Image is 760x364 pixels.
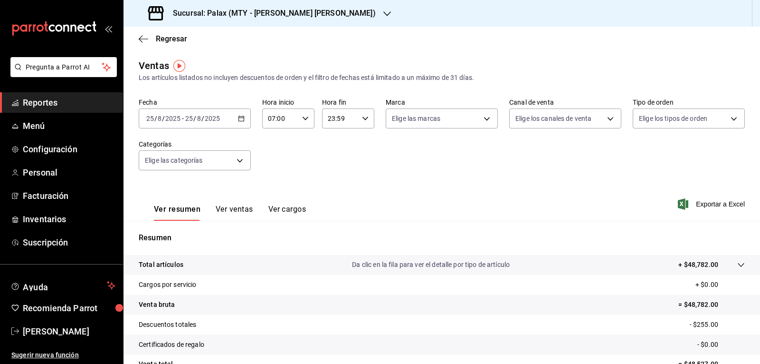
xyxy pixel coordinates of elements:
p: - $0.00 [697,340,745,350]
p: + $48,782.00 [678,260,718,270]
label: Marca [386,99,498,106]
span: - [182,115,184,122]
label: Hora inicio [262,99,314,106]
a: Pregunta a Parrot AI [7,69,117,79]
button: Regresar [139,34,187,43]
p: Total artículos [139,260,183,270]
input: -- [185,115,193,122]
label: Fecha [139,99,251,106]
label: Hora fin [322,99,374,106]
span: Personal [23,166,115,179]
span: Pregunta a Parrot AI [26,62,102,72]
span: Elige las categorías [145,156,203,165]
span: [PERSON_NAME] [23,325,115,338]
p: Resumen [139,232,745,244]
div: Los artículos listados no incluyen descuentos de orden y el filtro de fechas está limitado a un m... [139,73,745,83]
span: Suscripción [23,236,115,249]
button: Ver cargos [268,205,306,221]
input: ---- [165,115,181,122]
span: Configuración [23,143,115,156]
label: Tipo de orden [633,99,745,106]
span: Elige las marcas [392,114,440,123]
input: -- [146,115,154,122]
span: / [154,115,157,122]
h3: Sucursal: Palax (MTY - [PERSON_NAME] [PERSON_NAME]) [165,8,376,19]
img: Tooltip marker [173,60,185,72]
p: Da clic en la fila para ver el detalle por tipo de artículo [352,260,510,270]
span: Elige los tipos de orden [639,114,707,123]
span: Reportes [23,96,115,109]
span: / [201,115,204,122]
p: Cargos por servicio [139,280,197,290]
span: Menú [23,119,115,132]
p: Venta bruta [139,300,175,310]
button: Pregunta a Parrot AI [10,57,117,77]
span: Ayuda [23,280,103,291]
div: Ventas [139,59,169,73]
span: Sugerir nueva función [11,350,115,360]
span: Regresar [156,34,187,43]
span: Inventarios [23,213,115,226]
span: / [162,115,165,122]
div: navigation tabs [154,205,306,221]
label: Canal de venta [509,99,621,106]
p: + $0.00 [695,280,745,290]
span: Facturación [23,189,115,202]
button: Exportar a Excel [680,198,745,210]
span: Recomienda Parrot [23,302,115,315]
input: -- [157,115,162,122]
span: / [193,115,196,122]
button: Ver resumen [154,205,200,221]
span: Elige los canales de venta [515,114,591,123]
input: -- [197,115,201,122]
p: = $48,782.00 [678,300,745,310]
p: Certificados de regalo [139,340,204,350]
button: open_drawer_menu [104,25,112,32]
input: ---- [204,115,220,122]
p: - $255.00 [690,320,745,330]
button: Ver ventas [216,205,253,221]
p: Descuentos totales [139,320,196,330]
label: Categorías [139,141,251,148]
